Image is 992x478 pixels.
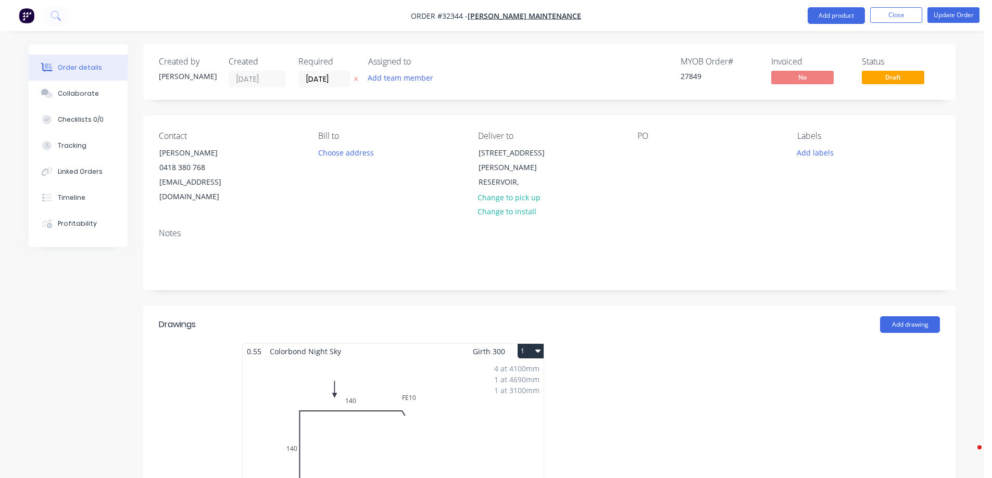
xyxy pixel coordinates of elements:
div: [EMAIL_ADDRESS][DOMAIN_NAME] [159,175,246,204]
div: Order details [58,63,102,72]
div: Bill to [318,131,461,141]
div: [STREET_ADDRESS][PERSON_NAME]RESERVOIR, [470,145,574,190]
button: Linked Orders [29,159,128,185]
button: Tracking [29,133,128,159]
button: Order details [29,55,128,81]
div: Required [298,57,356,67]
button: Choose address [312,145,379,159]
div: Deliver to [478,131,621,141]
div: Tracking [58,141,86,150]
button: Checklists 0/0 [29,107,128,133]
img: Factory [19,8,34,23]
div: 1 at 3100mm [494,385,539,396]
button: Change to pick up [472,190,546,204]
div: [PERSON_NAME]0418 380 768[EMAIL_ADDRESS][DOMAIN_NAME] [150,145,255,204]
button: Add team member [368,71,439,85]
button: Add labels [791,145,839,159]
div: Profitability [58,219,97,228]
a: [PERSON_NAME] MAINTENANCE [468,11,581,21]
div: [PERSON_NAME] [159,71,216,82]
div: RESERVOIR, [479,175,565,189]
button: Collaborate [29,81,128,107]
button: Change to install [472,204,542,218]
button: Close [870,7,922,23]
div: Drawings [159,318,196,331]
div: Created [229,57,286,67]
div: Contact [159,131,302,141]
span: Order #32344 - [411,11,468,21]
div: Timeline [58,193,85,202]
div: 0418 380 768 [159,160,246,175]
div: Labels [797,131,940,141]
span: Draft [862,71,924,84]
div: Created by [159,57,216,67]
div: MYOB Order # [681,57,759,67]
button: Update Order [927,7,980,23]
div: Status [862,57,940,67]
div: Linked Orders [58,167,103,176]
iframe: Intercom live chat [957,443,982,468]
div: Invoiced [771,57,849,67]
div: PO [637,131,780,141]
div: 4 at 4100mm [494,363,539,374]
div: 1 at 4690mm [494,374,539,385]
span: Girth 300 [473,344,505,359]
button: 1 [518,344,544,358]
button: Add product [808,7,865,24]
div: Checklists 0/0 [58,115,104,124]
div: Collaborate [58,89,99,98]
div: [STREET_ADDRESS][PERSON_NAME] [479,146,565,175]
span: Colorbond Night Sky [266,344,345,359]
button: Profitability [29,211,128,237]
button: Add drawing [880,316,940,333]
div: Assigned to [368,57,472,67]
button: Timeline [29,185,128,211]
span: No [771,71,834,84]
div: 27849 [681,71,759,82]
button: Add team member [362,71,439,85]
span: 0.55 [243,344,266,359]
div: [PERSON_NAME] [159,146,246,160]
div: Notes [159,228,940,238]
